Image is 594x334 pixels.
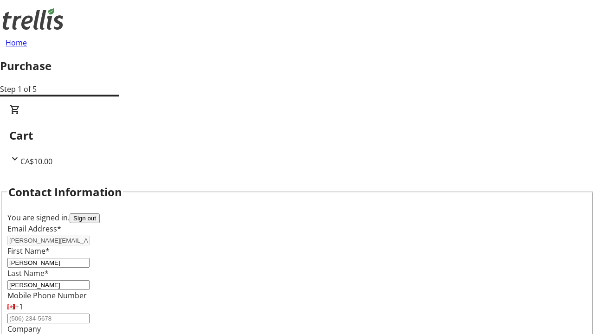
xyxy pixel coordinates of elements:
label: Email Address* [7,224,61,234]
div: CartCA$10.00 [9,104,585,167]
span: CA$10.00 [20,156,52,167]
label: Mobile Phone Number [7,290,87,301]
label: First Name* [7,246,50,256]
div: You are signed in. [7,212,587,223]
button: Sign out [70,213,100,223]
h2: Cart [9,127,585,144]
label: Last Name* [7,268,49,278]
h2: Contact Information [8,184,122,200]
input: (506) 234-5678 [7,314,90,323]
label: Company [7,324,41,334]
